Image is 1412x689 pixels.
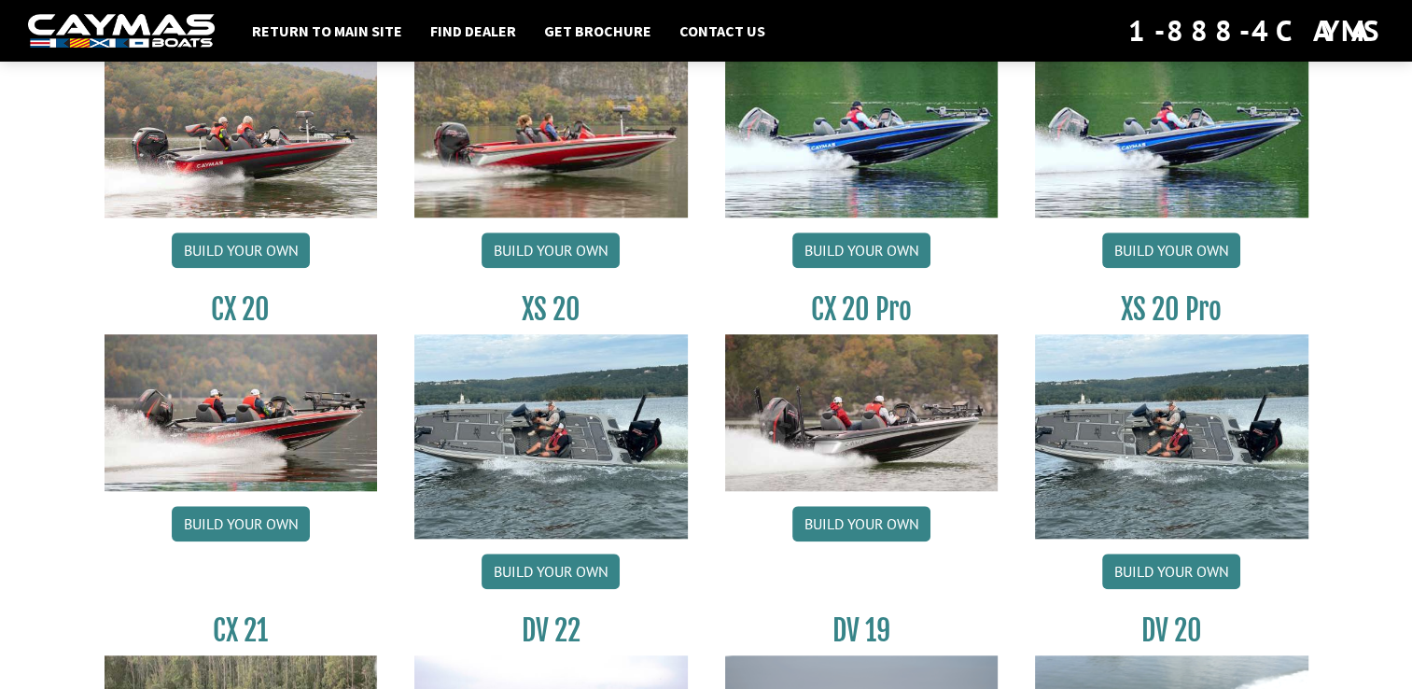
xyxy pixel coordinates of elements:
h3: DV 19 [725,613,999,648]
a: Build your own [1102,232,1240,268]
img: white-logo-c9c8dbefe5ff5ceceb0f0178aa75bf4bb51f6bca0971e226c86eb53dfe498488.png [28,14,215,49]
a: Build your own [172,506,310,541]
a: Build your own [482,232,620,268]
a: Return to main site [243,19,412,43]
h3: XS 20 [414,292,688,327]
img: CX-20Pro_thumbnail.jpg [725,334,999,491]
h3: CX 21 [105,613,378,648]
img: XS_20_resized.jpg [1035,334,1308,539]
h3: CX 20 [105,292,378,327]
a: Build your own [792,506,930,541]
h3: CX 20 Pro [725,292,999,327]
img: CX-18SS_thumbnail.jpg [414,60,688,217]
img: CX-20_thumbnail.jpg [105,334,378,491]
div: 1-888-4CAYMAS [1128,10,1384,51]
h3: XS 20 Pro [1035,292,1308,327]
h3: DV 20 [1035,613,1308,648]
img: CX19_thumbnail.jpg [1035,60,1308,217]
a: Build your own [792,232,930,268]
a: Find Dealer [421,19,525,43]
a: Get Brochure [535,19,661,43]
img: XS_20_resized.jpg [414,334,688,539]
img: CX19_thumbnail.jpg [725,60,999,217]
h3: DV 22 [414,613,688,648]
img: CX-18S_thumbnail.jpg [105,60,378,217]
a: Contact Us [670,19,775,43]
a: Build your own [1102,554,1240,589]
a: Build your own [482,554,620,589]
a: Build your own [172,232,310,268]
